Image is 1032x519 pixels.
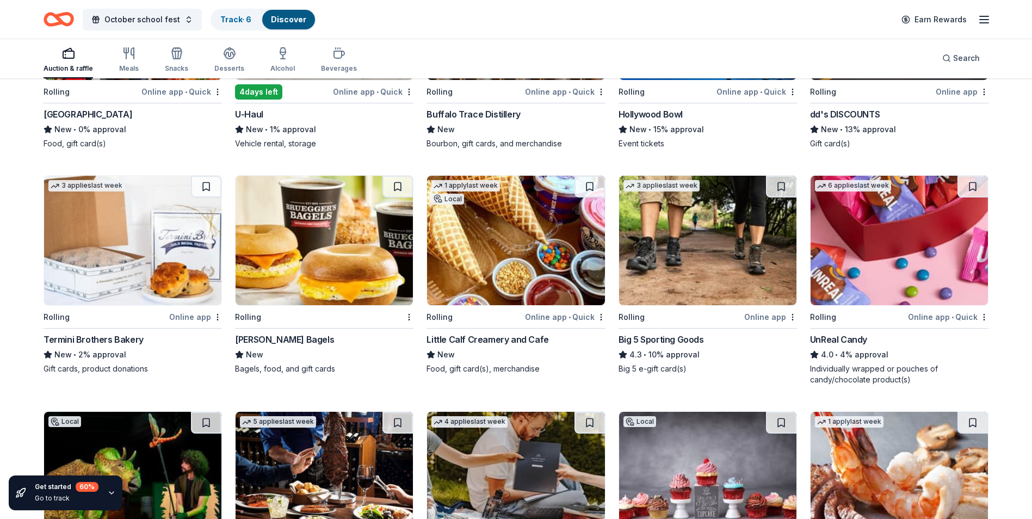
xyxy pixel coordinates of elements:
[619,175,797,374] a: Image for Big 5 Sporting Goods3 applieslast weekRollingOnline appBig 5 Sporting Goods4.3•10% appr...
[619,123,797,136] div: 15% approval
[235,84,282,100] div: 4 days left
[35,494,98,503] div: Go to track
[165,64,188,73] div: Snacks
[744,310,797,324] div: Online app
[321,64,357,73] div: Beverages
[83,9,202,30] button: October school fest
[270,42,295,78] button: Alcohol
[220,15,251,24] a: Track· 6
[119,42,139,78] button: Meals
[716,85,797,98] div: Online app Quick
[235,175,413,374] a: Image for Bruegger's BagelsRolling[PERSON_NAME] BagelsNewBagels, food, and gift cards
[810,311,836,324] div: Rolling
[119,64,139,73] div: Meals
[951,313,954,322] span: •
[644,350,646,359] span: •
[235,311,261,324] div: Rolling
[141,85,222,98] div: Online app Quick
[810,333,867,346] div: UnReal Candy
[431,180,500,191] div: 1 apply last week
[810,123,988,136] div: 13% approval
[525,310,605,324] div: Online app Quick
[76,482,98,492] div: 60 %
[185,88,187,96] span: •
[44,64,93,73] div: Auction & raffle
[810,363,988,385] div: Individually wrapped or pouches of candy/chocolate product(s)
[376,88,379,96] span: •
[811,176,988,305] img: Image for UnReal Candy
[810,138,988,149] div: Gift card(s)
[35,482,98,492] div: Get started
[815,180,891,191] div: 6 applies last week
[265,125,268,134] span: •
[568,88,571,96] span: •
[44,363,222,374] div: Gift cards, product donations
[169,310,222,324] div: Online app
[236,176,413,305] img: Image for Bruegger's Bagels
[427,333,548,346] div: Little Calf Creamery and Cafe
[48,416,81,427] div: Local
[427,175,605,374] a: Image for Little Calf Creamery and Cafe1 applylast weekLocalRollingOnline app•QuickLittle Calf Cr...
[437,123,455,136] span: New
[235,138,413,149] div: Vehicle rental, storage
[427,311,453,324] div: Rolling
[104,13,180,26] span: October school fest
[431,416,508,428] div: 4 applies last week
[525,85,605,98] div: Online app Quick
[165,42,188,78] button: Snacks
[629,348,642,361] span: 4.3
[821,348,833,361] span: 4.0
[214,42,244,78] button: Desserts
[619,333,704,346] div: Big 5 Sporting Goods
[246,123,263,136] span: New
[895,10,973,29] a: Earn Rewards
[821,123,838,136] span: New
[44,85,70,98] div: Rolling
[44,123,222,136] div: 0% approval
[623,180,700,191] div: 3 applies last week
[44,333,144,346] div: Termini Brothers Bakery
[619,363,797,374] div: Big 5 e-gift card(s)
[840,125,843,134] span: •
[815,416,883,428] div: 1 apply last week
[235,363,413,374] div: Bagels, food, and gift cards
[240,416,316,428] div: 5 applies last week
[246,348,263,361] span: New
[54,123,72,136] span: New
[44,7,74,32] a: Home
[427,138,605,149] div: Bourbon, gift cards, and merchandise
[619,85,645,98] div: Rolling
[619,311,645,324] div: Rolling
[629,123,647,136] span: New
[431,194,464,205] div: Local
[73,125,76,134] span: •
[810,85,836,98] div: Rolling
[623,416,656,427] div: Local
[54,348,72,361] span: New
[44,42,93,78] button: Auction & raffle
[427,108,520,121] div: Buffalo Trace Distillery
[908,310,988,324] div: Online app Quick
[321,42,357,78] button: Beverages
[427,363,605,374] div: Food, gift card(s), merchandise
[48,180,125,191] div: 3 applies last week
[44,108,132,121] div: [GEOGRAPHIC_DATA]
[427,176,604,305] img: Image for Little Calf Creamery and Cafe
[235,108,263,121] div: U-Haul
[437,348,455,361] span: New
[953,52,980,65] span: Search
[271,15,306,24] a: Discover
[44,311,70,324] div: Rolling
[211,9,316,30] button: Track· 6Discover
[44,138,222,149] div: Food, gift card(s)
[214,64,244,73] div: Desserts
[44,176,221,305] img: Image for Termini Brothers Bakery
[619,348,797,361] div: 10% approval
[619,108,683,121] div: Hollywood Bowl
[619,138,797,149] div: Event tickets
[934,47,988,69] button: Search
[270,64,295,73] div: Alcohol
[44,175,222,374] a: Image for Termini Brothers Bakery3 applieslast weekRollingOnline appTermini Brothers BakeryNew•2%...
[568,313,571,322] span: •
[73,350,76,359] span: •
